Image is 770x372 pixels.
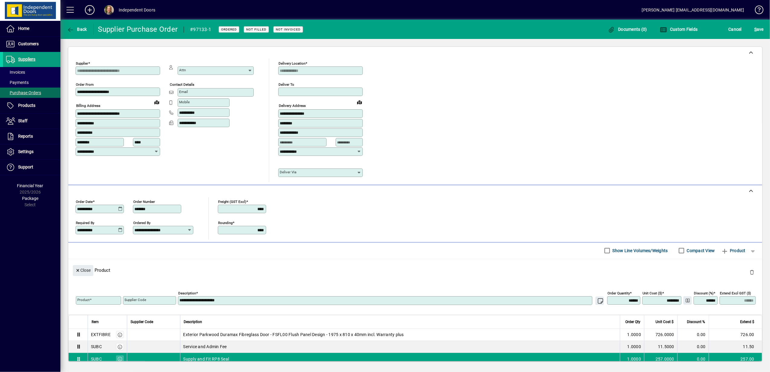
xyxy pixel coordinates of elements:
div: Product [68,259,762,281]
mat-label: Email [179,90,188,94]
mat-label: Extend excl GST ($) [720,291,751,295]
span: Item [92,319,99,325]
a: Home [3,21,60,36]
app-page-header-button: Close [71,267,95,273]
span: Purchase Orders [6,90,41,95]
button: Custom Fields [658,24,699,35]
a: Invoices [3,67,60,77]
span: Support [18,165,33,169]
div: Supplier Purchase Order [98,24,178,34]
td: 257.00 [709,353,762,365]
mat-label: Product [77,298,90,302]
span: Documents (0) [608,27,647,32]
mat-label: Freight (GST excl) [218,199,246,204]
button: Change Price Levels [683,296,692,305]
span: Invoices [6,70,25,75]
span: Extend $ [740,319,754,325]
span: ave [754,24,764,34]
div: Independent Doors [119,5,155,15]
button: Documents (0) [606,24,649,35]
span: Cancel [729,24,742,34]
span: Unit Cost $ [656,319,674,325]
div: [PERSON_NAME] [EMAIL_ADDRESS][DOMAIN_NAME] [642,5,744,15]
a: Support [3,160,60,175]
mat-label: Supplier [76,61,88,66]
a: Staff [3,114,60,129]
mat-label: Unit Cost ($) [643,291,662,295]
mat-label: Ordered by [133,220,150,225]
span: Settings [18,149,34,154]
td: 11.5000 [644,341,677,353]
span: Custom Fields [660,27,698,32]
app-page-header-button: Back [60,24,94,35]
td: 0.00 [677,353,709,365]
button: Close [73,265,93,276]
span: Not Filled [246,27,266,31]
a: View on map [152,97,162,107]
mat-label: Attn [179,68,186,72]
div: SUBC [91,344,102,350]
td: 726.00 [709,329,762,341]
td: 0.00 [677,329,709,341]
mat-label: Delivery Location [279,61,305,66]
span: Home [18,26,29,31]
span: Description [184,319,202,325]
a: View on map [355,97,364,107]
div: #97133-1 [190,25,211,34]
span: Package [22,196,38,201]
mat-label: Description [178,291,196,295]
button: Save [753,24,765,35]
button: Add [80,5,99,15]
span: Reports [18,134,33,139]
button: Profile [99,5,119,15]
a: Payments [3,77,60,88]
a: Customers [3,37,60,52]
mat-label: Supplier Code [124,298,146,302]
mat-label: Order date [76,199,93,204]
div: SUBC [91,356,102,362]
mat-label: Discount (%) [694,291,714,295]
mat-label: Mobile [179,100,190,104]
span: Staff [18,118,27,123]
mat-label: Order Quantity [607,291,630,295]
span: Product [721,246,746,255]
mat-label: Deliver via [280,170,296,174]
mat-label: Order from [76,82,94,87]
span: Payments [6,80,29,85]
span: Customers [18,41,39,46]
span: Close [75,265,91,275]
div: EXTFIBRE [91,332,111,338]
span: Products [18,103,35,108]
span: Order Qty [625,319,640,325]
td: 257.0000 [644,353,677,365]
span: S [754,27,757,32]
span: Exterior Parkwood Duramax Fibreglass Door - FSFL00 Flush Panel Design - 1975 x 810 x 40mm incl. W... [183,332,404,338]
td: 1.0000 [620,329,644,341]
span: Back [67,27,87,32]
span: Not Invoiced [276,27,301,31]
a: Purchase Orders [3,88,60,98]
span: Service and Admin Fee [183,344,227,350]
td: 11.50 [709,341,762,353]
mat-label: Order number [133,199,155,204]
td: 0.00 [677,341,709,353]
span: Supplier Code [131,319,153,325]
a: Settings [3,144,60,159]
button: Back [65,24,89,35]
span: Suppliers [18,57,35,62]
a: Knowledge Base [750,1,762,21]
label: Compact View [686,248,715,254]
mat-label: Rounding [218,220,233,225]
span: Supply and Fit RP8 Seal [183,356,229,362]
app-page-header-button: Delete [745,269,759,275]
span: Ordered [221,27,237,31]
span: Financial Year [17,183,43,188]
mat-label: Deliver To [279,82,294,87]
button: Delete [745,265,759,280]
td: 1.0000 [620,353,644,365]
span: Discount % [687,319,705,325]
a: Products [3,98,60,113]
td: 726.0000 [644,329,677,341]
mat-label: Required by [76,220,94,225]
td: 1.0000 [620,341,644,353]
